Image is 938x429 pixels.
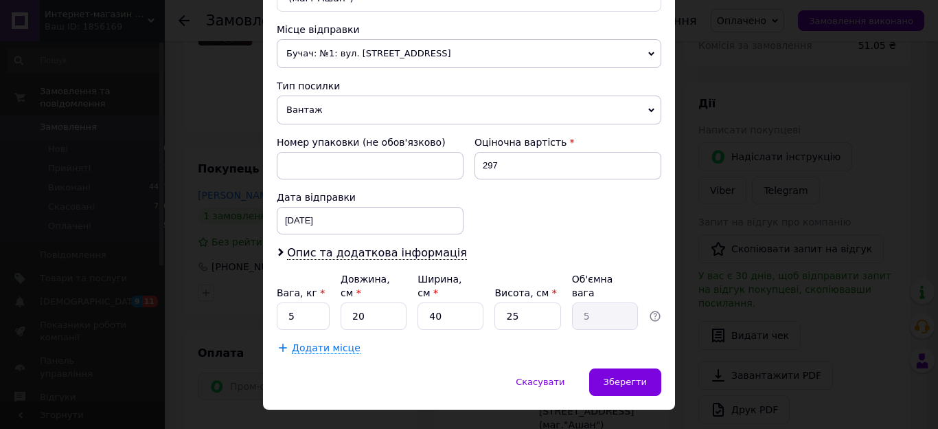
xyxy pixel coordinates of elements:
label: Довжина, см [341,274,390,298]
span: Тип посилки [277,80,340,91]
div: Об'ємна вага [572,272,638,300]
div: Дата відправки [277,190,464,204]
span: Зберегти [604,377,647,387]
span: Вантаж [277,96,661,124]
span: Додати місце [292,342,361,354]
label: Ширина, см [417,274,461,298]
span: Опис та додаткова інформація [287,246,467,260]
label: Вага, кг [277,287,325,298]
label: Висота, см [494,287,556,298]
div: Оціночна вартість [474,135,661,149]
span: Бучач: №1: вул. [STREET_ADDRESS] [277,39,661,68]
span: Місце відправки [277,24,360,35]
span: Скасувати [516,377,564,387]
div: Номер упаковки (не обов'язково) [277,135,464,149]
